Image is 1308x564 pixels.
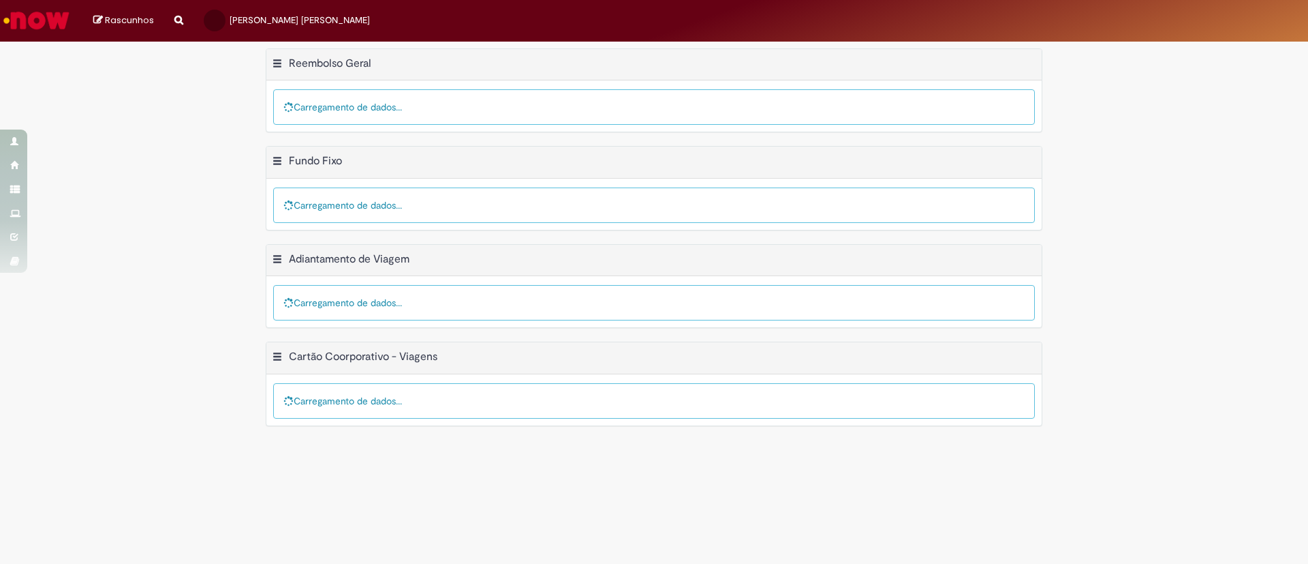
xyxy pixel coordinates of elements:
[272,154,283,172] button: Fundo Fixo Menu de contexto
[273,188,1035,223] div: Carregamento de dados...
[273,89,1035,125] div: Carregamento de dados...
[289,252,409,266] h2: Adiantamento de Viagem
[105,14,154,27] span: Rascunhos
[272,57,283,74] button: Reembolso Geral Menu de contexto
[93,14,154,27] a: Rascunhos
[273,285,1035,321] div: Carregamento de dados...
[272,252,283,270] button: Adiantamento de Viagem Menu de contexto
[230,14,370,26] span: [PERSON_NAME] [PERSON_NAME]
[289,57,371,70] h2: Reembolso Geral
[1,7,72,34] img: ServiceNow
[273,383,1035,419] div: Carregamento de dados...
[272,350,283,368] button: Cartão Coorporativo - Viagens Menu de contexto
[289,154,342,168] h2: Fundo Fixo
[289,351,437,364] h2: Cartão Coorporativo - Viagens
